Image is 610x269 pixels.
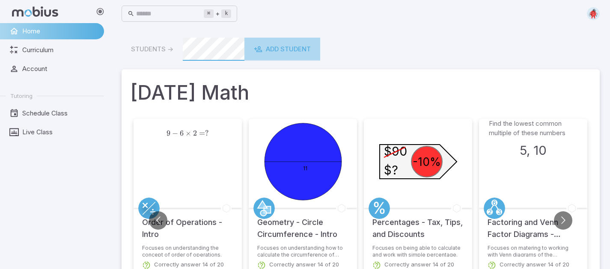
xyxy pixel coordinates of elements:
[254,44,311,54] div: Add Student
[130,78,591,107] h1: [DATE] Math
[303,165,307,171] text: 11
[413,155,441,168] text: -10%
[10,92,33,100] span: Tutoring
[185,129,191,138] span: ×
[257,208,348,240] h5: Geometry - Circle Circumference - Intro
[484,198,505,219] a: Factors/Primes
[22,127,98,137] span: Live Class
[199,129,205,138] span: =
[489,119,578,138] p: Find the lowest common multiple of these numbers
[204,9,231,19] div: +
[142,208,233,240] h5: Order of Operations - Intro
[193,129,197,138] span: 2
[149,211,167,230] button: Go to previous slide
[22,45,98,55] span: Curriculum
[138,198,160,219] a: Multiply/Divide
[372,245,464,257] p: Focuses on being able to calculate and work with simple percentage.
[142,245,233,257] p: Focuses on understanding the concept of order of operations.
[384,163,398,177] text: $?
[22,64,98,74] span: Account
[520,141,547,160] h3: 5, 10
[205,129,209,138] span: ?
[172,129,178,138] span: −
[257,245,348,257] p: Focuses on understanding how to calculate the circumference of circles.
[180,129,184,138] span: 6
[488,245,579,257] p: Focuses on matering to working with Venn diagrams of the factorization of up to three numbers.
[488,208,579,240] h5: Factoring and Venn Factor Diagrams - Practice
[369,198,390,219] a: Percentages
[554,211,572,230] button: Go to next slide
[253,198,275,219] a: Geometry 2D
[204,9,214,18] kbd: ⌘
[22,27,98,36] span: Home
[167,129,170,138] span: 9
[587,7,600,20] img: circle.svg
[221,9,231,18] kbd: k
[22,109,98,118] span: Schedule Class
[372,208,464,240] h5: Percentages - Tax, Tips, and Discounts
[384,144,407,159] text: $90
